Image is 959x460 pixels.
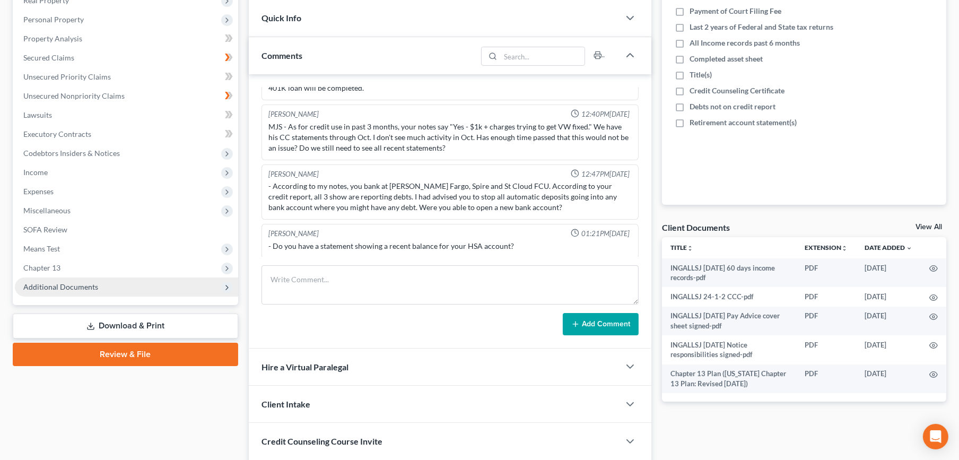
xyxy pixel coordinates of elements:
input: Search... [500,47,585,65]
a: Secured Claims [15,48,238,67]
div: - According to my notes, you bank at [PERSON_NAME] Fargo, Spire and St Cloud FCU. According to yo... [268,181,632,213]
a: SOFA Review [15,220,238,239]
div: Open Intercom Messenger [923,424,948,449]
span: Personal Property [23,15,84,24]
span: Codebtors Insiders & Notices [23,149,120,158]
td: INGALLSJ [DATE] Pay Advice cover sheet signed-pdf [662,307,796,336]
span: Means Test [23,244,60,253]
span: Debts not on credit report [690,101,775,112]
a: Review & File [13,343,238,366]
div: MJS - As for credit use in past 3 months, your notes say "Yes - $1k + charges trying to get VW fi... [268,121,632,153]
span: SOFA Review [23,225,67,234]
td: [DATE] [856,335,921,364]
span: Income [23,168,48,177]
div: Client Documents [662,222,730,233]
i: unfold_more [687,245,693,251]
span: Chapter 13 [23,263,60,272]
div: [PERSON_NAME] [268,229,319,239]
a: Unsecured Nonpriority Claims [15,86,238,106]
td: Chapter 13 Plan ([US_STATE] Chapter 13 Plan: Revised [DATE]) [662,364,796,394]
span: Executory Contracts [23,129,91,138]
a: Lawsuits [15,106,238,125]
div: [PERSON_NAME] [268,169,319,179]
a: Unsecured Priority Claims [15,67,238,86]
i: expand_more [906,245,912,251]
div: - Do you have a statement showing a recent balance for your HSA account? [268,241,632,251]
span: Expenses [23,187,54,196]
a: Download & Print [13,314,238,339]
span: Unsecured Nonpriority Claims [23,91,125,100]
span: Hire a Virtual Paralegal [261,362,348,372]
span: Lawsuits [23,110,52,119]
a: Executory Contracts [15,125,238,144]
td: PDF [796,364,856,394]
td: INGALLSJ 24-1-2 CCC-pdf [662,287,796,306]
td: INGALLSJ [DATE] Notice responsibilities signed-pdf [662,335,796,364]
span: Miscellaneous [23,206,71,215]
div: [PERSON_NAME] [268,109,319,119]
a: View All [916,223,942,231]
td: PDF [796,335,856,364]
span: Completed asset sheet [690,54,763,64]
a: Date Added expand_more [865,244,912,251]
span: Quick Info [261,13,301,23]
span: Client Intake [261,399,310,409]
span: Unsecured Priority Claims [23,72,111,81]
span: Credit Counseling Course Invite [261,436,382,446]
td: INGALLSJ [DATE] 60 days income records-pdf [662,258,796,288]
span: Comments [261,50,302,60]
td: [DATE] [856,287,921,306]
span: Retirement account statement(s) [690,117,797,128]
span: 01:21PM[DATE] [581,229,630,239]
span: Secured Claims [23,53,74,62]
td: [DATE] [856,364,921,394]
i: unfold_more [841,245,848,251]
span: 12:47PM[DATE] [581,169,630,179]
td: PDF [796,307,856,336]
td: PDF [796,287,856,306]
a: Titleunfold_more [670,244,693,251]
span: Payment of Court Filing Fee [690,6,781,16]
a: Property Analysis [15,29,238,48]
span: Title(s) [690,70,712,80]
span: Credit Counseling Certificate [690,85,784,96]
a: Extensionunfold_more [805,244,848,251]
span: Property Analysis [23,34,82,43]
span: 12:40PM[DATE] [581,109,630,119]
button: Add Comment [563,313,639,335]
td: [DATE] [856,258,921,288]
td: [DATE] [856,307,921,336]
span: Last 2 years of Federal and State tax returns [690,22,833,32]
td: PDF [796,258,856,288]
span: All Income records past 6 months [690,38,800,48]
span: Additional Documents [23,282,98,291]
